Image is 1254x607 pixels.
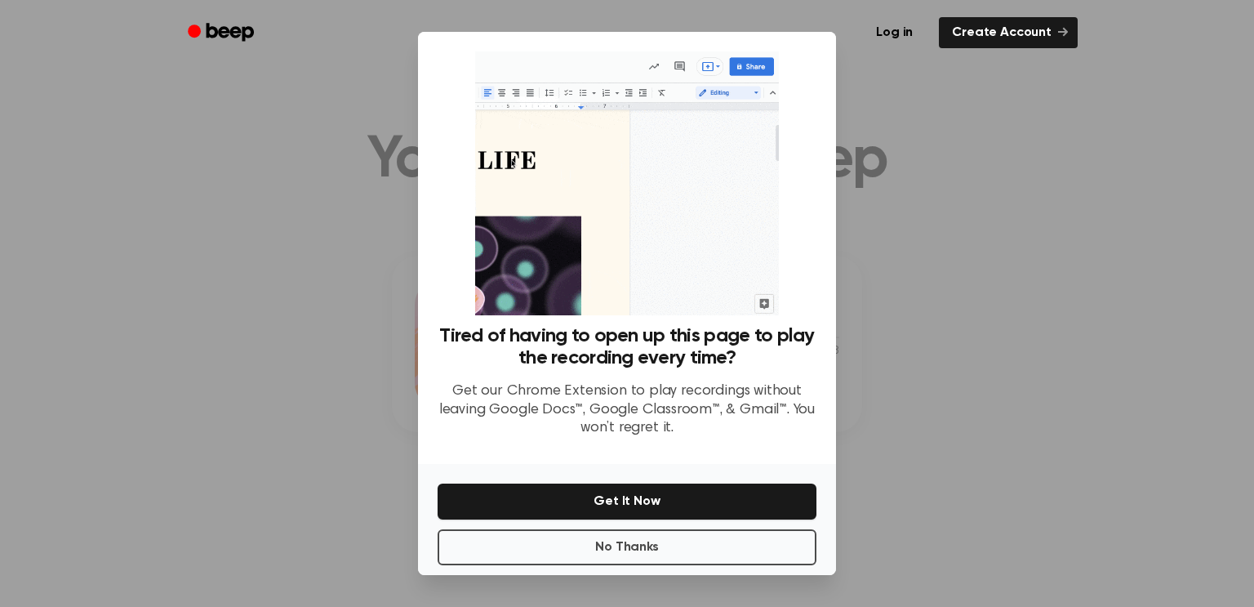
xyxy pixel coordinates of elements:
[438,529,816,565] button: No Thanks
[939,17,1078,48] a: Create Account
[860,14,929,51] a: Log in
[438,382,816,438] p: Get our Chrome Extension to play recordings without leaving Google Docs™, Google Classroom™, & Gm...
[438,484,816,520] button: Get It Now
[438,325,816,369] h3: Tired of having to open up this page to play the recording every time?
[475,51,778,315] img: Beep extension in action
[176,17,269,49] a: Beep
